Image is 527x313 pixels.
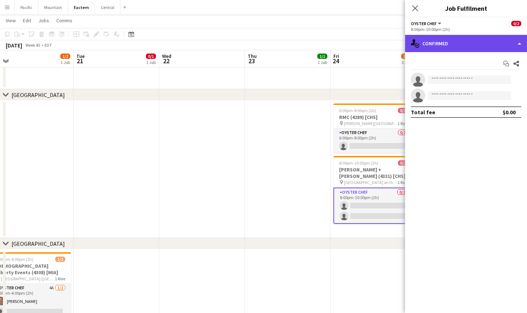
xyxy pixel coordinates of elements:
span: [GEOGRAPHIC_DATA] ([GEOGRAPHIC_DATA], [GEOGRAPHIC_DATA]) [1,276,55,281]
h3: RMC (4289) [CHS] [333,114,414,120]
a: Edit [20,16,34,25]
button: Eastern [68,0,95,14]
app-card-role: Oyster Chef0/28:00pm-10:00pm (2h) [333,188,414,224]
a: View [3,16,19,25]
a: Comms [53,16,75,25]
span: Wed [162,53,171,59]
span: 1/1 [317,54,327,59]
button: Oyster Chef [411,21,442,26]
span: 1/2 [55,257,65,262]
span: 1 Role [398,180,408,185]
div: 3 Jobs [402,60,413,65]
span: 1/2 [60,54,70,59]
span: 21 [75,57,85,65]
span: 0/2 [511,21,521,26]
div: [GEOGRAPHIC_DATA] [11,240,65,247]
div: Confirmed [405,35,527,52]
div: 1 Job [146,60,156,65]
a: Jobs [35,16,52,25]
span: 24 [332,57,339,65]
span: 0/1 [398,108,408,113]
span: Comms [56,17,72,24]
h3: Job Fulfilment [405,4,527,13]
div: [GEOGRAPHIC_DATA] [11,91,65,98]
div: Total fee [411,109,435,116]
span: [GEOGRAPHIC_DATA] on the [GEOGRAPHIC_DATA] ([GEOGRAPHIC_DATA], [GEOGRAPHIC_DATA]) [344,180,398,185]
span: Jobs [38,17,49,24]
app-card-role: Oyster Chef0/16:00pm-8:00pm (2h) [333,129,414,153]
span: Oyster Chef [411,21,437,26]
span: 23 [247,57,257,65]
app-job-card: 8:00pm-10:00pm (2h)0/2[PERSON_NAME] + [PERSON_NAME] (4331) [CHS] [GEOGRAPHIC_DATA] on the [GEOGRA... [333,156,414,224]
div: 1 Job [318,60,327,65]
div: EDT [44,42,52,48]
span: 8:00pm-10:00pm (2h) [339,160,378,166]
span: 1 Role [55,276,65,281]
div: [DATE] [6,42,22,49]
h3: [PERSON_NAME] + [PERSON_NAME] (4331) [CHS] [333,166,414,179]
button: Mountain [38,0,68,14]
span: 1/4 [401,54,411,59]
div: 1 Job [61,60,70,65]
span: 0/2 [398,160,408,166]
span: 0/1 [146,54,156,59]
span: Thu [248,53,257,59]
div: 8:00pm-10:00pm (2h) [411,27,521,32]
app-job-card: 6:00pm-8:00pm (2h)0/1RMC (4289) [CHS] [PERSON_NAME][GEOGRAPHIC_DATA] ([GEOGRAPHIC_DATA], [GEOGRAP... [333,103,414,153]
button: Central [95,0,120,14]
span: 6:00pm-8:00pm (2h) [339,108,376,113]
span: Edit [23,17,31,24]
span: [PERSON_NAME][GEOGRAPHIC_DATA] ([GEOGRAPHIC_DATA], [GEOGRAPHIC_DATA]) [344,121,398,126]
span: Tue [76,53,85,59]
span: Fri [333,53,339,59]
span: 1 Role [398,121,408,126]
span: View [6,17,16,24]
div: $0.00 [503,109,516,116]
span: 22 [161,57,171,65]
span: Week 43 [24,42,42,48]
button: Pacific [15,0,38,14]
